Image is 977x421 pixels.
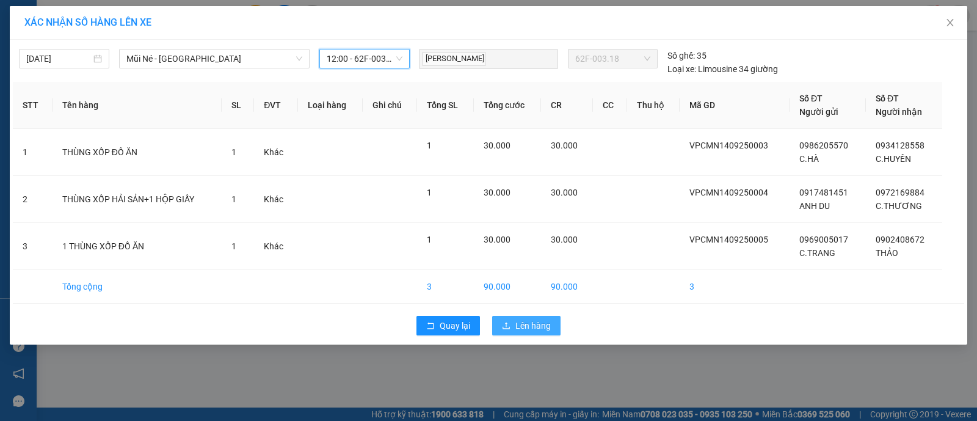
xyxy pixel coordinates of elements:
span: 1 [231,194,236,204]
span: Người gửi [799,107,838,117]
span: 0986205570 [799,141,848,150]
td: 3 [417,270,474,304]
span: Loại xe: [667,62,696,76]
span: 0917481451 [799,188,848,197]
th: SL [222,82,255,129]
td: THÙNG XỐP ĐỒ ĂN [53,129,222,176]
span: 1 [427,141,432,150]
td: Khác [254,129,297,176]
th: CR [541,82,593,129]
span: VPCMN1409250004 [689,188,768,197]
span: Quay lại [440,319,470,332]
th: Tên hàng [53,82,222,129]
span: 1 [231,147,236,157]
span: VPCMN1409250003 [689,141,768,150]
span: 1 [427,188,432,197]
th: Tổng cước [474,82,542,129]
span: [PERSON_NAME] [422,52,486,66]
span: 12:00 - 62F-003.18 [327,49,402,68]
span: 1 [231,241,236,251]
td: 1 THÙNG XỐP ĐỒ ĂN [53,223,222,270]
span: C.HUYỀN [876,154,911,164]
td: 1 [13,129,53,176]
span: Người nhận [876,107,922,117]
span: THẢO [876,248,898,258]
span: upload [502,321,510,331]
span: 30.000 [484,235,510,244]
td: Tổng cộng [53,270,222,304]
th: Loại hàng [298,82,363,129]
span: 0934128558 [876,141,924,150]
button: rollbackQuay lại [416,316,480,335]
td: 3 [13,223,53,270]
th: Mã GD [680,82,790,129]
td: Khác [254,176,297,223]
th: ĐVT [254,82,297,129]
button: uploadLên hàng [492,316,561,335]
span: down [296,55,303,62]
th: Thu hộ [627,82,680,129]
div: 35 [667,49,706,62]
span: 30.000 [551,141,578,150]
span: C.TRANG [799,248,835,258]
td: 90.000 [474,270,542,304]
span: Số ghế: [667,49,695,62]
span: 0969005017 [799,235,848,244]
span: 62F-003.18 [575,49,650,68]
span: close [945,18,955,27]
span: VPCMN1409250005 [689,235,768,244]
th: Ghi chú [363,82,417,129]
th: STT [13,82,53,129]
span: 30.000 [484,141,510,150]
td: 2 [13,176,53,223]
span: 30.000 [484,188,510,197]
span: XÁC NHẬN SỐ HÀNG LÊN XE [24,16,151,28]
th: CC [593,82,627,129]
button: Close [933,6,967,40]
span: C.HÀ [799,154,819,164]
span: ANH DU [799,201,830,211]
span: 1 [427,235,432,244]
span: Số ĐT [876,93,899,103]
span: rollback [426,321,435,331]
td: 3 [680,270,790,304]
input: 14/09/2025 [26,52,91,65]
span: 30.000 [551,235,578,244]
span: 0902408672 [876,235,924,244]
span: 30.000 [551,188,578,197]
div: Limousine 34 giường [667,62,778,76]
span: Lên hàng [515,319,551,332]
td: THÙNG XỐP HẢI SẢN+1 HỘP GIẤY [53,176,222,223]
span: Mũi Né - Sài Gòn [126,49,302,68]
span: Số ĐT [799,93,823,103]
span: 0972169884 [876,188,924,197]
td: 90.000 [541,270,593,304]
span: C.THƯƠNG [876,201,922,211]
td: Khác [254,223,297,270]
th: Tổng SL [417,82,474,129]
